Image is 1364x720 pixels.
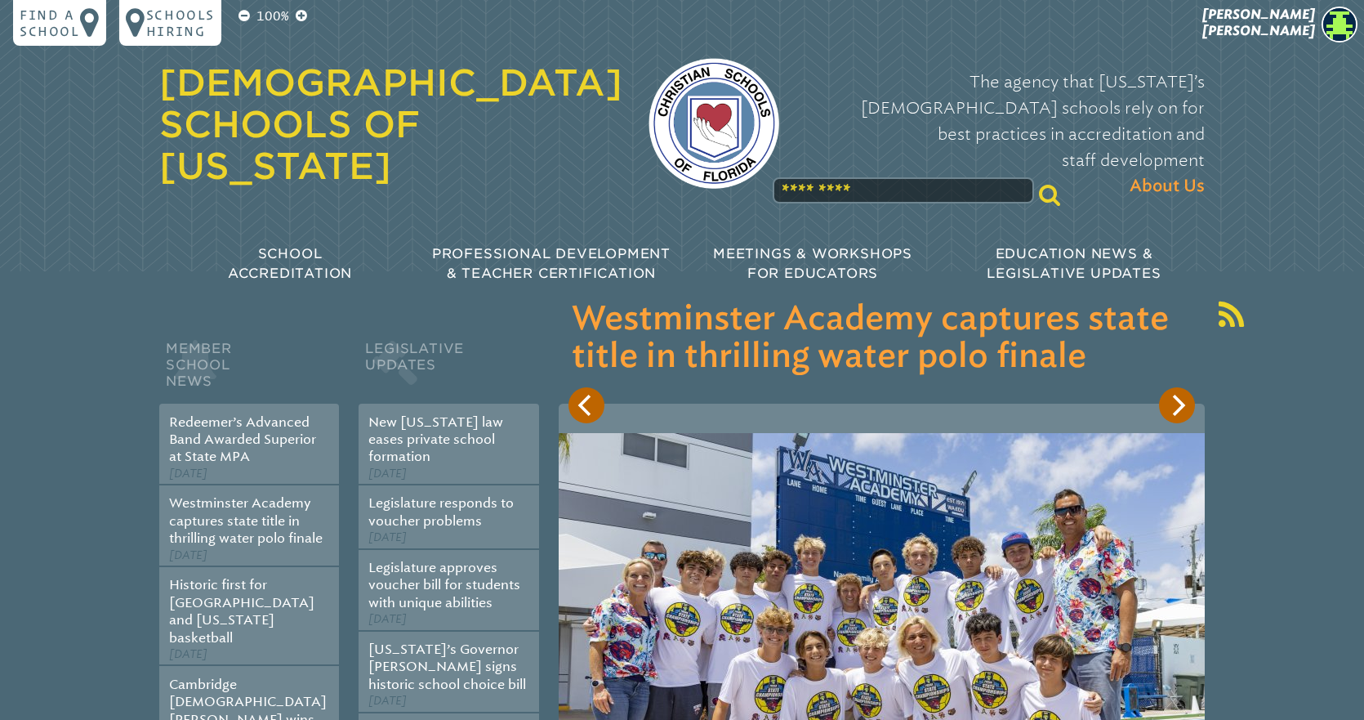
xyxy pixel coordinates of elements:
[169,577,314,645] a: Historic first for [GEOGRAPHIC_DATA] and [US_STATE] basketball
[368,495,514,528] a: Legislature responds to voucher problems
[169,647,207,661] span: [DATE]
[159,337,339,404] h2: Member School News
[649,58,779,189] img: csf-logo-web-colors.png
[169,467,207,481] span: [DATE]
[987,246,1161,281] span: Education News & Legislative Updates
[1159,387,1195,423] button: Next
[253,7,292,26] p: 100%
[169,495,323,546] a: Westminster Academy captures state title in thrilling water polo finale
[432,246,671,281] span: Professional Development & Teacher Certification
[568,387,604,423] button: Previous
[368,642,526,692] a: [US_STATE]’s Governor [PERSON_NAME] signs historic school choice bill
[368,414,503,465] a: New [US_STATE] law eases private school formation
[1322,7,1357,42] img: 24142bfe7d2133fa3eb776f837185eae
[368,694,407,708] span: [DATE]
[1130,173,1205,199] span: About Us
[20,7,80,39] p: Find a school
[359,337,538,404] h2: Legislative Updates
[146,7,215,39] p: Schools Hiring
[368,560,520,610] a: Legislature approves voucher bill for students with unique abilities
[805,69,1205,199] p: The agency that [US_STATE]’s [DEMOGRAPHIC_DATA] schools rely on for best practices in accreditati...
[169,548,207,562] span: [DATE]
[713,246,912,281] span: Meetings & Workshops for Educators
[572,301,1192,376] h3: Westminster Academy captures state title in thrilling water polo finale
[368,612,407,626] span: [DATE]
[368,530,407,544] span: [DATE]
[169,414,316,465] a: Redeemer’s Advanced Band Awarded Superior at State MPA
[368,467,407,481] span: [DATE]
[228,246,352,281] span: School Accreditation
[159,61,622,187] a: [DEMOGRAPHIC_DATA] Schools of [US_STATE]
[1202,7,1315,38] span: [PERSON_NAME] [PERSON_NAME]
